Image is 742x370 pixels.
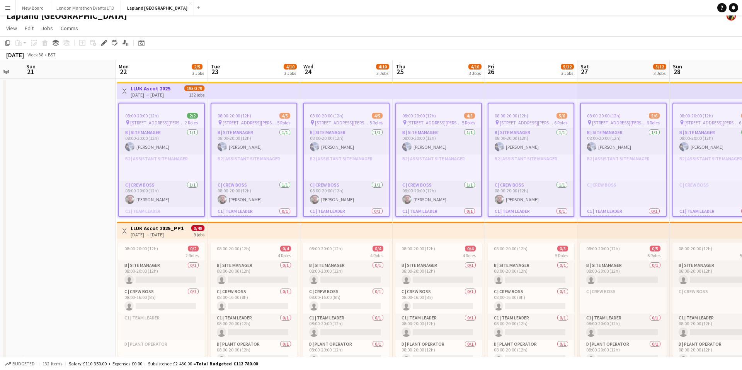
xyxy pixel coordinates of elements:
[315,120,369,126] span: [STREET_ADDRESS][PERSON_NAME]
[41,25,53,32] span: Jobs
[211,207,296,233] app-card-role: C1 | Team Leader0/108:00-20:00 (12h)
[396,181,481,207] app-card-role: C | Crew Boss1/108:00-20:00 (12h)[PERSON_NAME]
[119,154,204,181] app-card-role-placeholder: B2 | Assistant Site Manager
[303,314,390,340] app-card-role: C1 | Team Leader0/108:00-20:00 (12h)
[187,113,198,119] span: 2/2
[211,103,297,217] app-job-card: 08:00-20:00 (12h)4/5 [STREET_ADDRESS][PERSON_NAME]5 RolesB | Site Manager1/108:00-20:00 (12h)[PER...
[26,63,36,70] span: Sun
[218,113,251,119] span: 08:00-20:00 (12h)
[488,243,574,357] div: 08:00-20:00 (12h)0/55 RolesB | Site Manager0/108:00-20:00 (12h) C | Crew Boss0/108:00-16:00 (8h) ...
[580,261,667,287] app-card-role: B | Site Manager0/108:00-20:00 (12h)
[210,67,220,76] span: 23
[488,181,574,207] app-card-role: C | Crew Boss1/108:00-20:00 (12h)[PERSON_NAME]
[579,67,589,76] span: 27
[38,23,56,33] a: Jobs
[556,113,567,119] span: 5/6
[673,63,682,70] span: Sun
[58,23,81,33] a: Comms
[279,113,290,119] span: 4/5
[395,103,482,217] app-job-card: 08:00-20:00 (12h)4/5 [STREET_ADDRESS][PERSON_NAME]5 RolesB | Site Manager1/108:00-20:00 (12h)[PER...
[396,154,481,181] app-card-role-placeholder: B2 | Assistant Site Manager
[488,207,574,233] app-card-role: C1 | Team Leader0/108:00-20:00 (12h)
[376,70,389,76] div: 3 Jobs
[117,67,129,76] span: 22
[395,243,482,357] div: 08:00-20:00 (12h)0/44 RolesB | Site Manager0/108:00-20:00 (12h) C | Crew Boss0/108:00-16:00 (8h) ...
[118,103,205,217] div: 08:00-20:00 (12h)2/2 [STREET_ADDRESS][PERSON_NAME]2 RolesB | Site Manager1/108:00-20:00 (12h)[PER...
[395,314,482,340] app-card-role: C1 | Team Leader0/108:00-20:00 (12h)
[211,261,297,287] app-card-role: B | Site Manager0/108:00-20:00 (12h)
[495,113,528,119] span: 08:00-20:00 (12h)
[50,0,121,15] button: London Marathon Events LTD
[555,253,568,258] span: 5 Roles
[580,340,667,366] app-card-role: D | Plant Operator0/108:00-20:00 (12h)
[22,23,37,33] a: Edit
[12,361,35,367] span: Budgeted
[469,70,481,76] div: 3 Jobs
[189,91,204,98] div: 132 jobs
[277,120,290,126] span: 5 Roles
[649,113,660,119] span: 5/6
[125,113,159,119] span: 08:00-20:00 (12h)
[211,287,297,314] app-card-role: C | Crew Boss0/108:00-16:00 (8h)
[650,246,660,251] span: 0/5
[118,287,205,314] app-card-role: C | Crew Boss0/108:00-16:00 (8h)
[191,225,204,231] span: 0/49
[131,225,184,232] h3: LLUK Ascot 2025_PP1
[581,207,666,233] app-card-role: C1 | Team Leader0/108:00-20:00 (12h)
[211,243,297,357] app-job-card: 08:00-20:00 (12h)0/44 RolesB | Site Manager0/108:00-20:00 (12h) C | Crew Boss0/108:00-16:00 (8h) ...
[500,120,554,126] span: [STREET_ADDRESS][PERSON_NAME]
[192,70,204,76] div: 3 Jobs
[69,361,258,367] div: Salary £110 350.00 + Expenses £0.00 + Subsistence £2 430.00 =
[407,120,462,126] span: [STREET_ADDRESS][PERSON_NAME]
[488,261,574,287] app-card-role: B | Site Manager0/108:00-20:00 (12h)
[647,120,660,126] span: 6 Roles
[581,181,666,207] app-card-role-placeholder: C | Crew Boss
[185,120,198,126] span: 2 Roles
[131,85,170,92] h3: LLUK Ascot 2025
[580,103,667,217] div: 08:00-20:00 (12h)5/6 [STREET_ADDRESS][PERSON_NAME]6 RolesB | Site Manager1/108:00-20:00 (12h)[PER...
[395,261,482,287] app-card-role: B | Site Manager0/108:00-20:00 (12h)
[211,154,296,181] app-card-role-placeholder: B2 | Assistant Site Manager
[465,246,476,251] span: 0/4
[184,85,204,91] span: 195/379
[488,63,494,70] span: Fri
[6,10,127,22] h1: Lapland [GEOGRAPHIC_DATA]
[26,52,45,58] span: Week 38
[672,67,682,76] span: 28
[310,113,344,119] span: 08:00-20:00 (12h)
[462,120,475,126] span: 5 Roles
[192,64,203,70] span: 2/5
[124,246,158,251] span: 08:00-20:00 (12h)
[395,287,482,314] app-card-role: C | Crew Boss0/108:00-16:00 (8h)
[369,120,383,126] span: 5 Roles
[188,246,199,251] span: 0/2
[280,246,291,251] span: 0/4
[303,340,390,366] app-card-role: D | Plant Operator0/108:00-20:00 (12h)
[561,70,574,76] div: 3 Jobs
[211,63,220,70] span: Tue
[303,103,390,217] app-job-card: 08:00-20:00 (12h)4/5 [STREET_ADDRESS][PERSON_NAME]5 RolesB | Site Manager1/108:00-20:00 (12h)[PER...
[487,67,494,76] span: 26
[303,287,390,314] app-card-role: C | Crew Boss0/108:00-16:00 (8h)
[25,25,34,32] span: Edit
[554,120,567,126] span: 6 Roles
[118,314,205,340] app-card-role-placeholder: C1 | Team Leader
[118,261,205,287] app-card-role: B | Site Manager0/108:00-20:00 (12h)
[131,92,170,98] div: [DATE] → [DATE]
[284,64,297,70] span: 4/10
[587,113,621,119] span: 08:00-20:00 (12h)
[396,63,405,70] span: Thu
[6,51,24,59] div: [DATE]
[211,181,296,207] app-card-role: C | Crew Boss1/108:00-20:00 (12h)[PERSON_NAME]
[402,246,435,251] span: 08:00-20:00 (12h)
[684,120,739,126] span: [STREET_ADDRESS][PERSON_NAME]
[303,63,313,70] span: Wed
[303,243,390,357] app-job-card: 08:00-20:00 (12h)0/44 RolesB | Site Manager0/108:00-20:00 (12h) C | Crew Boss0/108:00-16:00 (8h) ...
[727,11,736,20] app-user-avatar: Oliver Kent
[284,70,296,76] div: 3 Jobs
[581,128,666,154] app-card-role: B | Site Manager1/108:00-20:00 (12h)[PERSON_NAME]
[679,113,713,119] span: 08:00-20:00 (12h)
